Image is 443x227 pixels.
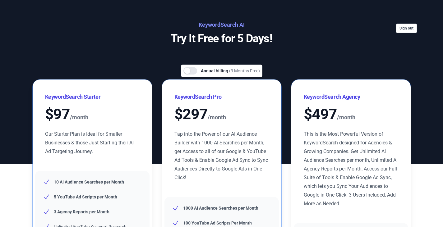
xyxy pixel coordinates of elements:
div: $ 497 [304,107,398,122]
u: 10 AI Audience Searches per Month [54,179,124,184]
span: /month [208,112,226,122]
u: 3 Agency Reports per Month [54,209,109,214]
span: Tap into the Power of our AI Audience Builder with 1000 AI Searches per Month, get Access to all ... [174,131,268,180]
h2: KeywordSearch AI [82,20,361,30]
p: Try It Free for 5 Days! [82,32,361,45]
h3: KeywordSearch Starter [45,92,140,102]
span: /month [70,112,88,122]
button: Sign out [396,24,417,33]
span: Annual billing [201,68,229,73]
span: (3 Months Free) [229,68,260,73]
div: $ 97 [45,107,140,122]
u: 5 YouTube Ad Scripts per Month [54,194,117,199]
span: /month [337,112,355,122]
h3: KeywordSearch Agency [304,92,398,102]
span: Our Starter Plan is Ideal for Smaller Businesses & those Just Starting their AI Ad Targeting Jour... [45,131,134,154]
u: 1000 AI Audience Searches per Month [183,206,258,211]
u: 100 YouTube Ad Scripts Per Month [183,220,252,225]
h3: KeywordSearch Pro [174,92,269,102]
span: This is the Most Powerful Version of KeywordSearch designed for Agencies & Growing Companies. Get... [304,131,398,207]
div: $ 297 [174,107,269,122]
